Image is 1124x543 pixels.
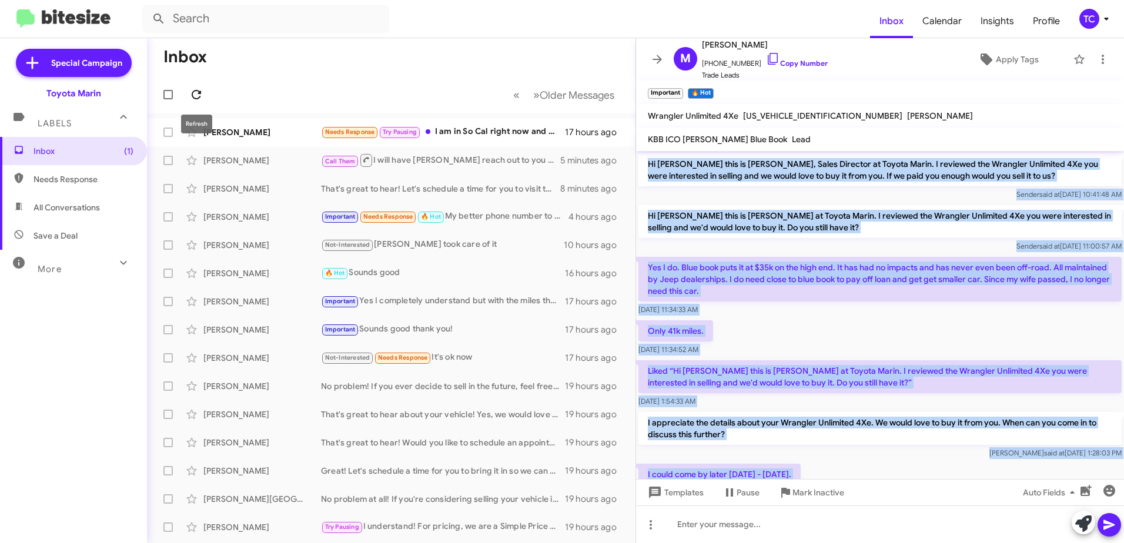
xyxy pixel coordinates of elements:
div: I understand! For pricing, we are a Simple Price dealer so we give you our best price upfront! Ju... [321,520,565,534]
div: 5 minutes ago [560,155,626,166]
p: Yes I do. Blue book puts it at $35k on the high end. It has had no impacts and has never even bee... [638,257,1122,301]
span: [DATE] 11:34:33 AM [638,305,698,314]
span: Mark Inactive [792,482,844,503]
button: Templates [636,482,713,503]
button: Previous [506,83,527,107]
div: TC [1079,9,1099,29]
span: Important [325,297,356,305]
span: All Conversations [34,202,100,213]
div: Sounds good [321,266,565,280]
span: [PHONE_NUMBER] [702,52,828,69]
p: I appreciate the details about your Wrangler Unlimited 4Xe. We would love to buy it from you. Whe... [638,412,1122,445]
p: Hi [PERSON_NAME] this is [PERSON_NAME] at Toyota Marin. I reviewed the Wrangler Unlimited 4Xe you... [638,205,1122,238]
button: Next [526,83,621,107]
span: Inbox [34,145,133,157]
a: Profile [1023,4,1069,38]
span: Not-Interested [325,241,370,249]
span: Save a Deal [34,230,78,242]
div: Great! Let's schedule a time for you to bring it in so we can discuss the details. What day works... [321,465,565,477]
small: 🔥 Hot [688,88,713,99]
span: Trade Leads [702,69,828,81]
button: TC [1069,9,1111,29]
span: [PERSON_NAME] [DATE] 1:28:03 PM [989,448,1122,457]
span: Call Them [325,157,356,165]
div: That's great to hear! Let's schedule a time for you to visit the dealership and get a detailed ap... [321,183,560,195]
span: Lead [792,134,811,145]
a: Calendar [913,4,971,38]
div: No problem at all! If you're considering selling your vehicle in the future, feel free to reach o... [321,493,565,505]
span: M [680,49,691,68]
span: said at [1039,242,1060,250]
div: [PERSON_NAME] [203,267,321,279]
div: [PERSON_NAME][GEOGRAPHIC_DATA] [203,493,321,505]
div: 10 hours ago [564,239,626,251]
div: [PERSON_NAME] [203,239,321,251]
span: said at [1044,448,1065,457]
span: Auto Fields [1023,482,1079,503]
div: [PERSON_NAME] [203,324,321,336]
div: I will have [PERSON_NAME] reach out to you regarding coming to you. Thank you! [321,153,560,167]
div: 19 hours ago [565,380,626,392]
div: No problem! If you ever decide to sell in the future, feel free to reach out. We're always here t... [321,380,565,392]
span: 🔥 Hot [325,269,345,277]
a: Insights [971,4,1023,38]
button: Auto Fields [1013,482,1089,503]
a: Special Campaign [16,49,132,77]
div: [PERSON_NAME] [203,380,321,392]
div: That's great to hear about your vehicle! Yes, we would love to take a look at it. Please let me k... [321,408,565,420]
div: 16 hours ago [565,267,626,279]
span: Special Campaign [51,57,122,69]
div: 17 hours ago [565,352,626,364]
span: More [38,264,62,274]
span: Needs Response [34,173,133,185]
div: [PERSON_NAME] [203,437,321,448]
div: [PERSON_NAME] [203,211,321,223]
a: Inbox [870,4,913,38]
span: » [533,88,540,102]
button: Pause [713,482,769,503]
button: Mark Inactive [769,482,854,503]
p: Only 41k miles. [638,320,713,341]
div: 19 hours ago [565,493,626,505]
span: Sender [DATE] 10:41:48 AM [1016,190,1122,199]
span: « [513,88,520,102]
div: Refresh [181,115,212,133]
div: [PERSON_NAME] took care of it [321,238,564,252]
span: Not-Interested [325,354,370,361]
div: 4 hours ago [568,211,626,223]
div: [PERSON_NAME] [203,155,321,166]
div: That's great to hear! Would you like to schedule an appointment to discuss the sale of your Charg... [321,437,565,448]
span: [DATE] 11:34:52 AM [638,345,698,354]
div: 19 hours ago [565,437,626,448]
span: Try Pausing [383,128,417,136]
div: 17 hours ago [565,296,626,307]
div: [PERSON_NAME] [203,296,321,307]
span: [PERSON_NAME] [907,110,973,121]
span: Wrangler Unlimited 4Xe [648,110,738,121]
span: [DATE] 1:54:33 AM [638,397,695,405]
span: Important [325,326,356,333]
span: 🔥 Hot [421,213,441,220]
div: 19 hours ago [565,465,626,477]
span: Needs Response [378,354,428,361]
span: Apply Tags [996,49,1039,70]
span: KBB ICO [PERSON_NAME] Blue Book [648,134,787,145]
div: [PERSON_NAME] [203,465,321,477]
div: [PERSON_NAME] [203,408,321,420]
span: Needs Response [325,128,375,136]
p: Liked “Hi [PERSON_NAME] this is [PERSON_NAME] at Toyota Marin. I reviewed the Wrangler Unlimited ... [638,360,1122,393]
div: 19 hours ago [565,408,626,420]
div: 17 hours ago [565,126,626,138]
span: [US_VEHICLE_IDENTIFICATION_NUMBER] [743,110,902,121]
span: Older Messages [540,89,614,102]
p: Hi [PERSON_NAME] this is [PERSON_NAME], Sales Director at Toyota Marin. I reviewed the Wrangler U... [638,153,1122,186]
nav: Page navigation example [507,83,621,107]
span: (1) [124,145,133,157]
button: Apply Tags [948,49,1068,70]
div: [PERSON_NAME] [203,521,321,533]
div: 8 minutes ago [560,183,626,195]
span: [PERSON_NAME] [702,38,828,52]
div: [PERSON_NAME] [203,126,321,138]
